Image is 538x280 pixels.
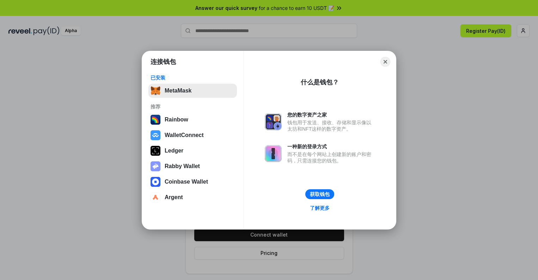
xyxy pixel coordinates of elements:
button: Rabby Wallet [148,159,237,173]
div: Rainbow [165,117,188,123]
img: svg+xml,%3Csvg%20width%3D%22120%22%20height%3D%22120%22%20viewBox%3D%220%200%20120%20120%22%20fil... [151,115,160,125]
a: 了解更多 [306,203,334,213]
h1: 连接钱包 [151,58,176,66]
div: 已安装 [151,75,235,81]
button: Coinbase Wallet [148,175,237,189]
div: Argent [165,194,183,201]
img: svg+xml,%3Csvg%20xmlns%3D%22http%3A%2F%2Fwww.w3.org%2F2000%2Fsvg%22%20fill%3D%22none%22%20viewBox... [151,161,160,171]
div: 了解更多 [310,205,330,211]
div: 钱包用于发送、接收、存储和显示像以太坊和NFT这样的数字资产。 [287,119,375,132]
button: MetaMask [148,84,237,98]
button: Argent [148,190,237,204]
button: Ledger [148,144,237,158]
div: Ledger [165,148,183,154]
div: 获取钱包 [310,191,330,197]
button: 获取钱包 [305,189,334,199]
img: svg+xml,%3Csvg%20width%3D%2228%22%20height%3D%2228%22%20viewBox%3D%220%200%2028%2028%22%20fill%3D... [151,177,160,187]
img: svg+xml,%3Csvg%20xmlns%3D%22http%3A%2F%2Fwww.w3.org%2F2000%2Fsvg%22%20fill%3D%22none%22%20viewBox... [265,145,282,162]
div: 一种新的登录方式 [287,143,375,150]
div: MetaMask [165,88,191,94]
img: svg+xml,%3Csvg%20fill%3D%22none%22%20height%3D%2233%22%20viewBox%3D%220%200%2035%2033%22%20width%... [151,86,160,96]
div: Coinbase Wallet [165,179,208,185]
div: 什么是钱包？ [301,78,339,87]
button: Close [380,57,390,67]
div: 推荐 [151,103,235,110]
img: svg+xml,%3Csvg%20width%3D%2228%22%20height%3D%2228%22%20viewBox%3D%220%200%2028%2028%22%20fill%3D... [151,130,160,140]
img: svg+xml,%3Csvg%20xmlns%3D%22http%3A%2F%2Fwww.w3.org%2F2000%2Fsvg%22%20fill%3D%22none%22%20viewBox... [265,113,282,130]
div: WalletConnect [165,132,204,138]
button: WalletConnect [148,128,237,142]
img: svg+xml,%3Csvg%20xmlns%3D%22http%3A%2F%2Fwww.w3.org%2F2000%2Fsvg%22%20width%3D%2228%22%20height%3... [151,146,160,156]
div: 您的数字资产之家 [287,112,375,118]
img: svg+xml,%3Csvg%20width%3D%2228%22%20height%3D%2228%22%20viewBox%3D%220%200%2028%2028%22%20fill%3D... [151,192,160,202]
div: 而不是在每个网站上创建新的账户和密码，只需连接您的钱包。 [287,151,375,164]
button: Rainbow [148,113,237,127]
div: Rabby Wallet [165,163,200,169]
